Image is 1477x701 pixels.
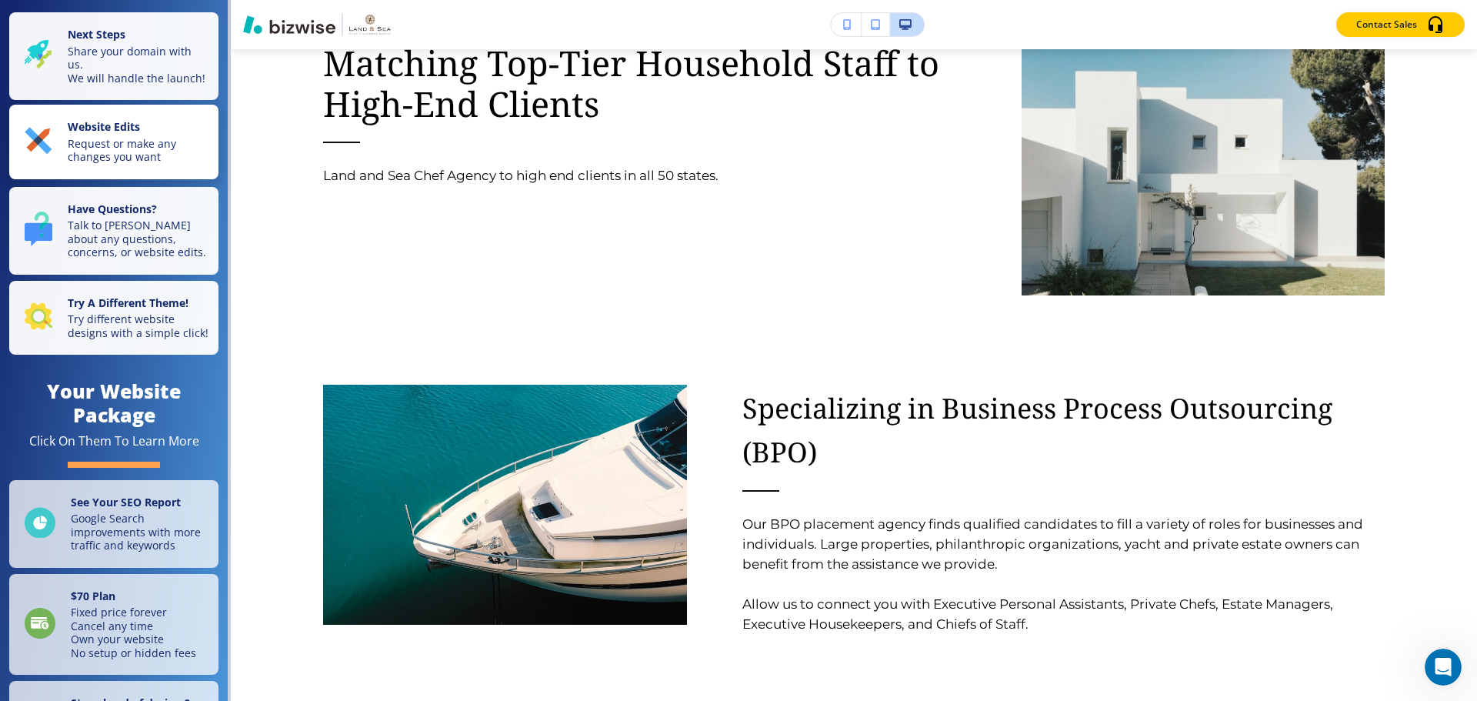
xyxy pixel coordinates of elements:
button: Have Questions?Talk to [PERSON_NAME] about any questions, concerns, or website edits. [9,187,218,275]
p: Land and Sea Chef Agency to high end clients in all 50 states. [323,165,966,185]
img: Bizwise Logo [243,15,335,34]
p: Share your domain with us. We will handle the launch! [68,45,209,85]
button: Website EditsRequest or make any changes you want [9,105,218,179]
strong: $ 70 Plan [71,589,115,603]
span: Specializing in Business Process Outsourcing (BPO) [742,389,1339,471]
button: Contact Sales [1336,12,1465,37]
p: Talk to [PERSON_NAME] about any questions, concerns, or website edits. [68,219,209,259]
strong: Have Questions? [68,202,157,216]
strong: Next Steps [68,27,125,42]
a: See Your SEO ReportGoogle Search improvements with more traffic and keywords [9,480,218,568]
div: Click On Them To Learn More [29,433,199,449]
p: Our BPO placement agency finds qualified candidates to fill a variety of roles for businesses and... [742,514,1385,574]
button: Next StepsShare your domain with us.We will handle the launch! [9,12,218,100]
iframe: Intercom live chat [1425,649,1462,686]
button: Try A Different Theme!Try different website designs with a simple click! [9,281,218,356]
p: Google Search improvements with more traffic and keywords [71,512,209,552]
img: 09d73aab8f2571188e24d6630a835f45.webp [1022,42,1385,295]
p: Try different website designs with a simple click! [68,312,209,339]
strong: See Your SEO Report [71,495,181,509]
p: Allow us to connect you with Executive Personal Assistants, Private Chefs, Estate Managers, Execu... [742,594,1385,634]
strong: Try A Different Theme! [68,295,188,310]
img: 7ca72f052373066d5cb5865a14c9f3e1.webp [323,385,687,625]
p: Fixed price forever Cancel any time Own your website No setup or hidden fees [71,606,196,659]
strong: Website Edits [68,119,140,134]
p: Matching Top-Tier Household Staff to High-End Clients [323,42,966,124]
h4: Your Website Package [9,379,218,427]
a: $70 PlanFixed price foreverCancel any timeOwn your websiteNo setup or hidden fees [9,574,218,676]
p: Contact Sales [1356,18,1417,32]
p: Request or make any changes you want [68,137,209,164]
img: Your Logo [349,15,391,34]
